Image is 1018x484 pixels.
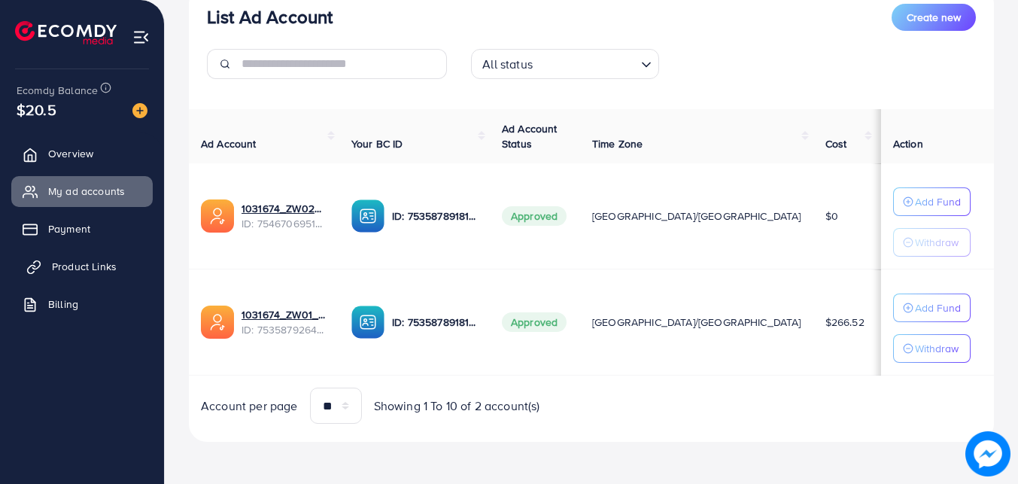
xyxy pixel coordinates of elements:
[11,176,153,206] a: My ad accounts
[11,251,153,282] a: Product Links
[201,306,234,339] img: ic-ads-acc.e4c84228.svg
[132,29,150,46] img: menu
[893,136,923,151] span: Action
[242,201,327,216] a: 1031674_ZW02_1757105369245
[592,136,643,151] span: Time Zone
[201,397,298,415] span: Account per page
[48,184,125,199] span: My ad accounts
[242,216,327,231] span: ID: 7546706951745568775
[592,315,801,330] span: [GEOGRAPHIC_DATA]/[GEOGRAPHIC_DATA]
[392,313,478,331] p: ID: 7535878918117670930
[242,307,327,322] a: 1031674_ZW01_1754583673159
[11,214,153,244] a: Payment
[374,397,540,415] span: Showing 1 To 10 of 2 account(s)
[132,103,147,118] img: image
[242,322,327,337] span: ID: 7535879264429015057
[201,199,234,233] img: ic-ads-acc.e4c84228.svg
[11,289,153,319] a: Billing
[893,187,971,216] button: Add Fund
[915,233,959,251] p: Withdraw
[52,259,117,274] span: Product Links
[502,121,558,151] span: Ad Account Status
[479,53,536,75] span: All status
[893,228,971,257] button: Withdraw
[351,306,384,339] img: ic-ba-acc.ded83a64.svg
[351,136,403,151] span: Your BC ID
[825,315,865,330] span: $266.52
[915,339,959,358] p: Withdraw
[48,146,93,161] span: Overview
[201,136,257,151] span: Ad Account
[242,307,327,338] div: <span class='underline'>1031674_ZW01_1754583673159</span></br>7535879264429015057
[392,207,478,225] p: ID: 7535878918117670930
[825,136,847,151] span: Cost
[592,209,801,224] span: [GEOGRAPHIC_DATA]/[GEOGRAPHIC_DATA]
[15,21,117,44] img: logo
[915,299,961,317] p: Add Fund
[242,201,327,232] div: <span class='underline'>1031674_ZW02_1757105369245</span></br>7546706951745568775
[17,83,98,98] span: Ecomdy Balance
[11,139,153,169] a: Overview
[537,50,635,75] input: Search for option
[351,199,384,233] img: ic-ba-acc.ded83a64.svg
[17,99,56,120] span: $20.5
[893,294,971,322] button: Add Fund
[892,4,976,31] button: Create new
[893,334,971,363] button: Withdraw
[915,193,961,211] p: Add Fund
[48,297,78,312] span: Billing
[48,221,90,236] span: Payment
[502,206,567,226] span: Approved
[907,10,961,25] span: Create new
[207,6,333,28] h3: List Ad Account
[825,209,838,224] span: $0
[471,49,659,79] div: Search for option
[969,435,1006,472] img: image
[502,312,567,332] span: Approved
